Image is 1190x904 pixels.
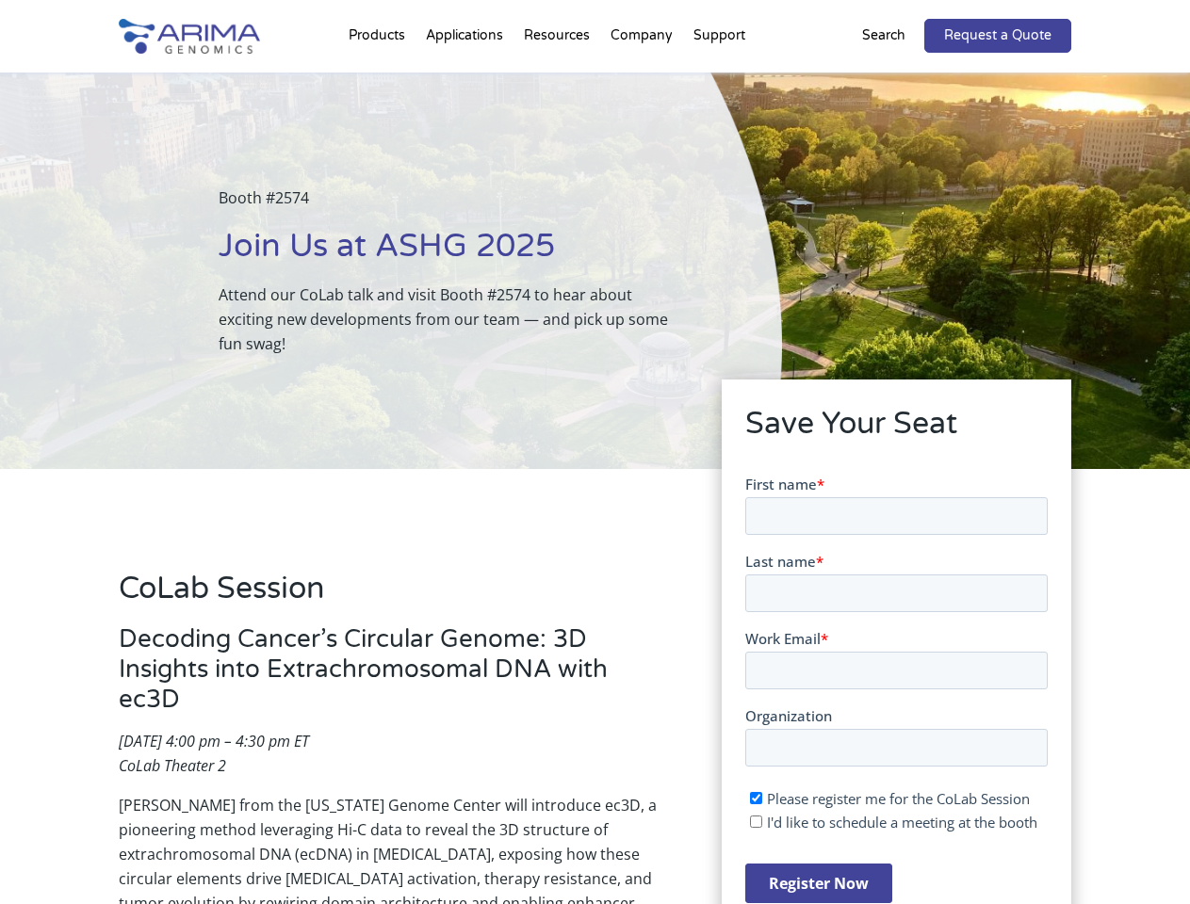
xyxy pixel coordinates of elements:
p: Attend our CoLab talk and visit Booth #2574 to hear about exciting new developments from our team... [219,282,687,356]
h1: Join Us at ASHG 2025 [219,225,687,282]
p: Booth #2574 [219,186,687,225]
a: Request a Quote [924,19,1071,53]
img: Arima-Genomics-logo [119,19,260,54]
em: CoLab Theater 2 [119,755,226,776]
h3: Decoding Cancer’s Circular Genome: 3D Insights into Extrachromosomal DNA with ec3D [119,624,669,729]
h2: Save Your Seat [745,403,1048,460]
em: [DATE] 4:00 pm – 4:30 pm ET [119,731,309,751]
p: Search [862,24,905,48]
h2: CoLab Session [119,568,669,624]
